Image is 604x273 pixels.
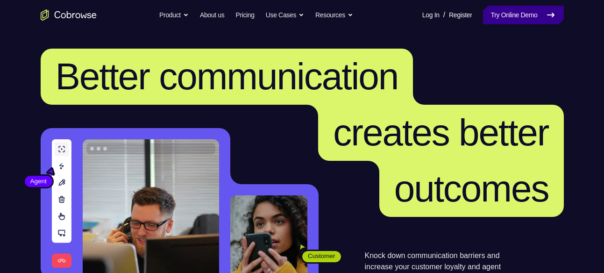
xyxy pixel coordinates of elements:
a: Pricing [235,6,254,24]
a: Register [449,6,472,24]
button: Product [159,6,189,24]
a: Go to the home page [41,9,97,21]
a: Log In [422,6,440,24]
span: Better communication [56,56,398,97]
a: About us [200,6,224,24]
button: Use Cases [266,6,304,24]
a: Try Online Demo [483,6,563,24]
span: / [443,9,445,21]
span: creates better [333,112,548,153]
span: outcomes [394,168,549,209]
button: Resources [315,6,353,24]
